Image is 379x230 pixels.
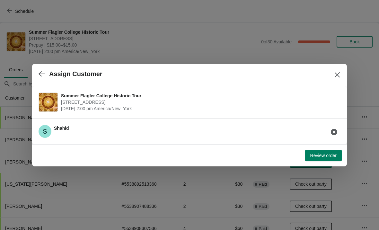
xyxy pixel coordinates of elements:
button: Review order [305,150,342,161]
img: Summer Flagler College Historic Tour | 74 King Street, St. Augustine, FL, USA | August 23 | 2:00 ... [39,93,57,111]
span: Shahid [39,125,51,138]
span: Summer Flagler College Historic Tour [61,93,337,99]
h2: Assign Customer [49,70,102,78]
button: Close [331,69,343,81]
span: Shahid [54,126,69,131]
text: S [43,128,47,135]
span: Review order [310,153,337,158]
span: [STREET_ADDRESS] [61,99,337,105]
span: [DATE] 2:00 pm America/New_York [61,105,337,112]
